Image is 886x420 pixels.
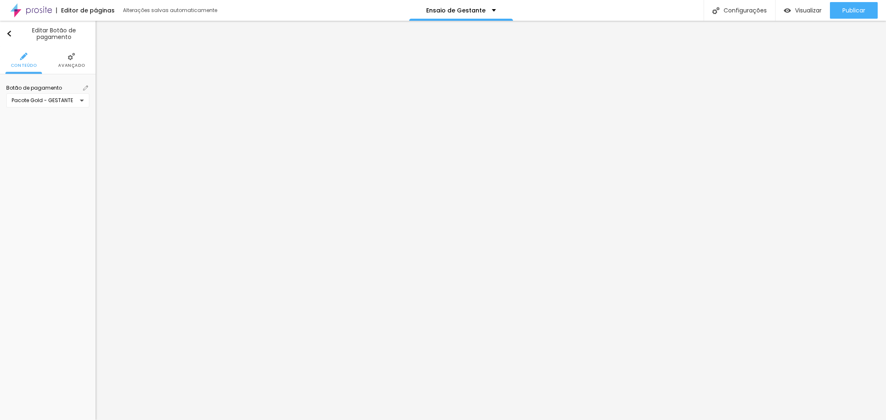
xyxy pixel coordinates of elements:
[842,7,865,14] span: Publicar
[83,85,88,90] img: Icone
[12,97,80,104] div: Pacote Gold - GESTANTE
[795,7,822,14] span: Visualizar
[6,85,89,91] span: Botão de pagamento
[426,7,486,13] p: Ensaio de Gestante
[20,53,27,60] img: Icone
[11,63,37,68] span: Conteúdo
[784,7,791,14] img: view-1.svg
[56,7,115,13] div: Editor de páginas
[96,21,886,420] iframe: Editor
[712,7,719,14] img: Icone
[123,8,218,13] div: Alterações salvas automaticamente
[776,2,830,19] button: Visualizar
[68,53,75,60] img: Icone
[6,27,89,40] div: Editar Botão de pagamento
[58,63,85,68] span: Avançado
[6,30,12,37] img: Icone
[830,2,878,19] button: Publicar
